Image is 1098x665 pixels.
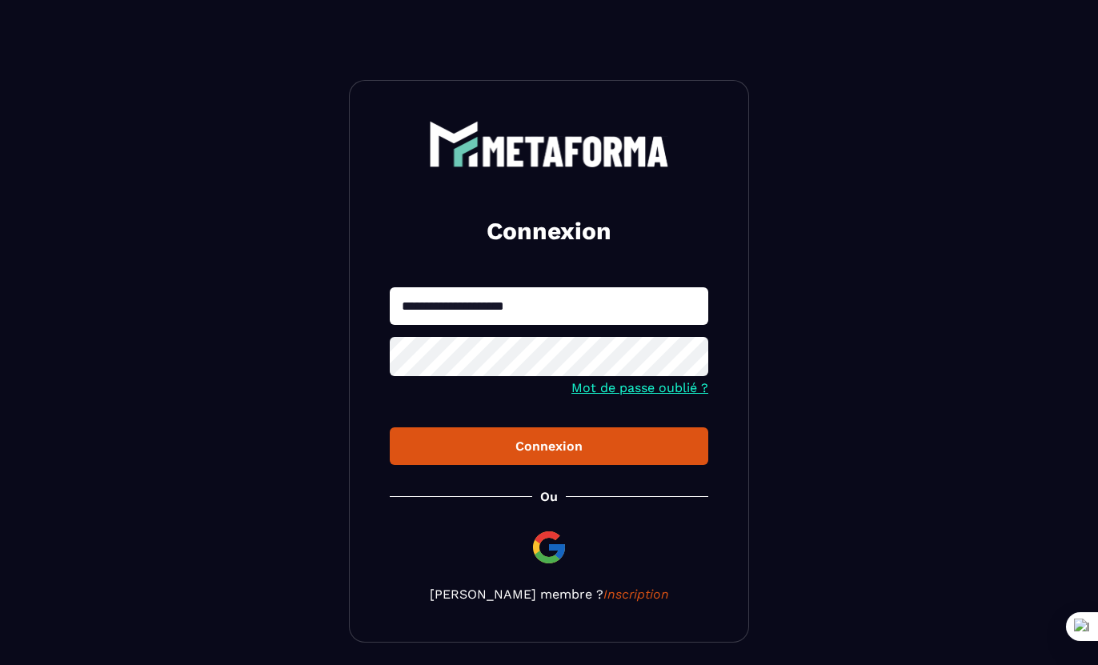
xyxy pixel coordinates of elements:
[530,528,568,567] img: google
[390,121,708,167] a: logo
[390,587,708,602] p: [PERSON_NAME] membre ?
[390,427,708,465] button: Connexion
[571,380,708,395] a: Mot de passe oublié ?
[409,215,689,247] h2: Connexion
[540,489,558,504] p: Ou
[429,121,669,167] img: logo
[603,587,669,602] a: Inscription
[403,439,695,454] div: Connexion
